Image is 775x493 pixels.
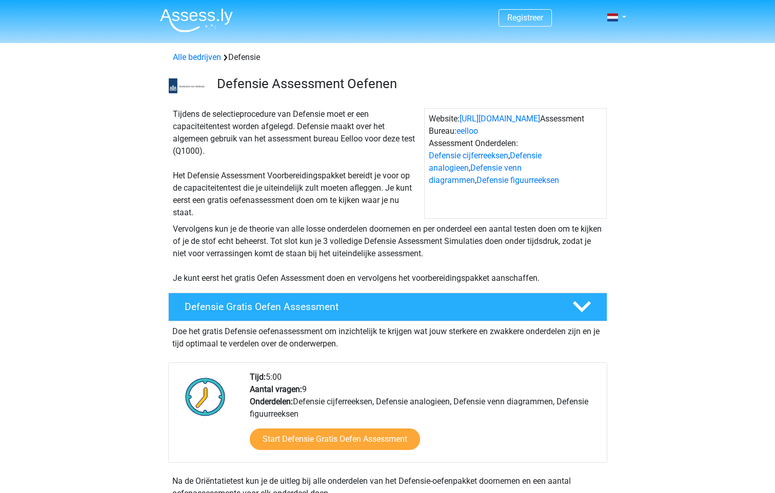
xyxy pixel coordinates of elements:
div: Doe het gratis Defensie oefenassessment om inzichtelijk te krijgen wat jouw sterkere en zwakkere ... [168,321,607,350]
a: Defensie Gratis Oefen Assessment [164,293,611,321]
a: Alle bedrijven [173,52,221,62]
a: Defensie venn diagrammen [429,163,522,185]
div: 5:00 9 Defensie cijferreeksen, Defensie analogieen, Defensie venn diagrammen, Defensie figuurreeksen [242,371,606,462]
div: Website: Assessment Bureau: Assessment Onderdelen: , , , [424,108,607,219]
b: Onderdelen: [250,397,293,406]
a: [URL][DOMAIN_NAME] [460,114,540,124]
h4: Defensie Gratis Oefen Assessment [185,301,556,313]
div: Defensie [169,51,607,64]
a: Defensie figuurreeksen [476,175,559,185]
img: Klok [180,371,231,422]
a: Registreer [507,13,543,23]
b: Tijd: [250,372,266,382]
a: Defensie cijferreeksen [429,151,508,160]
h3: Defensie Assessment Oefenen [217,76,599,92]
div: Vervolgens kun je de theorie van alle losse onderdelen doornemen en per onderdeel een aantal test... [169,223,607,284]
a: Defensie analogieen [429,151,542,173]
div: Tijdens de selectieprocedure van Defensie moet er een capaciteitentest worden afgelegd. Defensie ... [169,108,424,219]
a: Start Defensie Gratis Oefen Assessment [250,428,420,450]
img: Assessly [160,8,233,32]
b: Aantal vragen: [250,384,302,394]
a: eelloo [456,126,478,136]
